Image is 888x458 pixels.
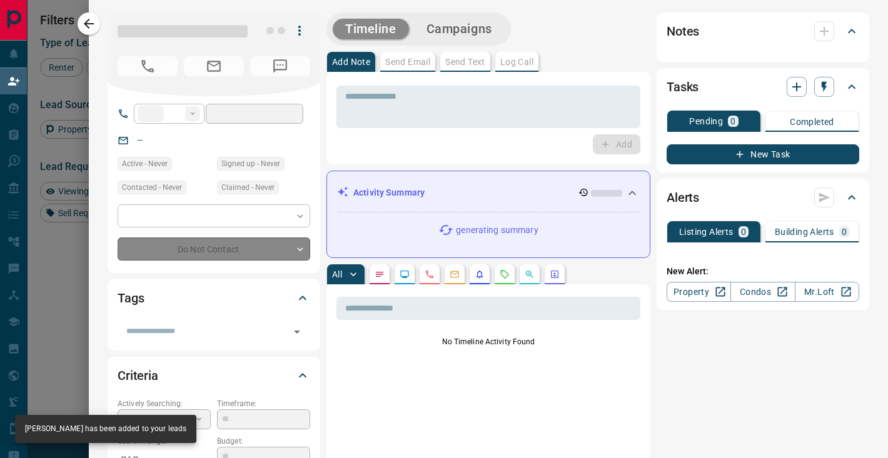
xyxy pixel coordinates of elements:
div: Notes [667,16,859,46]
a: -- [138,135,143,145]
p: Budget: [217,436,310,447]
p: 0 [741,227,746,236]
div: [PERSON_NAME] has been added to your leads [25,419,186,439]
span: Signed up - Never [221,157,280,170]
svg: Notes [375,269,385,279]
p: Add Note [332,57,370,66]
svg: Listing Alerts [475,269,485,279]
button: Timeline [333,19,409,39]
a: Property [667,282,731,302]
h2: Tasks [667,77,699,97]
svg: Emails [450,269,460,279]
button: New Task [667,144,859,164]
p: New Alert: [667,265,859,278]
span: Claimed - Never [221,181,275,194]
p: Pending [689,117,723,126]
a: Mr.Loft [795,282,859,302]
h2: Tags [118,288,144,308]
span: No Email [184,56,244,76]
div: Alerts [667,182,859,212]
svg: Requests [500,269,510,279]
span: Contacted - Never [122,181,182,194]
p: Actively Searching: [118,398,211,409]
p: Activity Summary [353,186,425,199]
div: Criteria [118,361,310,391]
p: All [332,270,342,279]
button: Open [288,323,306,341]
svg: Agent Actions [550,269,560,279]
svg: Calls [425,269,435,279]
p: Listing Alerts [679,227,734,236]
svg: Lead Browsing Activity [400,269,410,279]
p: Timeframe: [217,398,310,409]
h2: Alerts [667,187,699,207]
p: Completed [790,117,834,126]
div: Tasks [667,72,859,102]
h2: Notes [667,21,699,41]
div: Tags [118,283,310,313]
p: 0 [842,227,847,236]
span: No Number [250,56,310,76]
span: No Number [118,56,178,76]
p: Building Alerts [775,227,834,236]
div: Activity Summary [337,181,640,204]
a: Condos [730,282,795,302]
div: Do Not Contact [118,237,310,261]
span: Active - Never [122,157,168,170]
button: Campaigns [414,19,505,39]
p: 0 [730,117,735,126]
p: No Timeline Activity Found [336,336,640,347]
h2: Criteria [118,366,158,386]
svg: Opportunities [525,269,535,279]
p: generating summary [456,224,538,237]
